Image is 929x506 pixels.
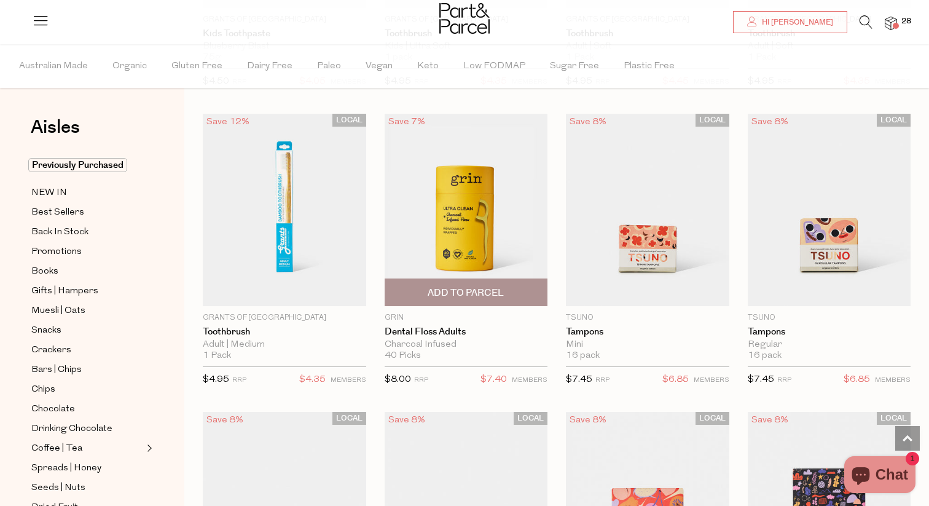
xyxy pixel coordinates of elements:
[748,326,911,338] a: Tampons
[31,342,143,358] a: Crackers
[550,45,599,88] span: Sugar Free
[566,339,729,350] div: Mini
[31,224,143,240] a: Back In Stock
[366,45,393,88] span: Vegan
[566,114,610,130] div: Save 8%
[480,372,507,388] span: $7.40
[203,339,366,350] div: Adult | Medium
[31,323,143,338] a: Snacks
[31,185,143,200] a: NEW IN
[31,304,85,318] span: Muesli | Oats
[748,114,911,306] img: Tampons
[841,456,919,496] inbox-online-store-chat: Shopify online store chat
[31,283,143,299] a: Gifts | Hampers
[31,422,112,437] span: Drinking Chocolate
[31,382,143,397] a: Chips
[317,45,341,88] span: Paleo
[696,114,729,127] span: LOCAL
[748,350,782,362] span: 16 pack
[31,401,143,417] a: Chocolate
[31,480,143,496] a: Seeds | Nuts
[624,45,675,88] span: Plastic Free
[566,350,600,362] span: 16 pack
[203,350,231,362] span: 1 Pack
[31,205,143,220] a: Best Sellers
[696,412,729,425] span: LOCAL
[662,372,689,388] span: $6.85
[31,402,75,417] span: Chocolate
[28,158,127,172] span: Previously Purchased
[31,343,71,358] span: Crackers
[414,377,428,384] small: RRP
[144,441,152,456] button: Expand/Collapse Coffee | Tea
[31,245,82,259] span: Promotions
[19,45,88,88] span: Australian Made
[875,377,911,384] small: MEMBERS
[566,412,610,429] div: Save 8%
[31,461,101,476] span: Spreads | Honey
[232,377,246,384] small: RRP
[385,339,548,350] div: Charcoal Infused
[331,377,366,384] small: MEMBERS
[203,375,229,384] span: $4.95
[31,186,67,200] span: NEW IN
[694,377,729,384] small: MEMBERS
[417,45,439,88] span: Keto
[748,375,774,384] span: $7.45
[566,375,592,384] span: $7.45
[877,114,911,127] span: LOCAL
[31,481,85,496] span: Seeds | Nuts
[877,412,911,425] span: LOCAL
[885,17,897,30] a: 28
[31,158,143,173] a: Previously Purchased
[512,377,547,384] small: MEMBERS
[299,372,326,388] span: $4.35
[203,114,366,306] img: Toothbrush
[31,284,98,299] span: Gifts | Hampers
[31,382,55,397] span: Chips
[844,372,870,388] span: $6.85
[31,118,80,149] a: Aisles
[31,461,143,476] a: Spreads | Honey
[31,225,88,240] span: Back In Stock
[31,421,143,437] a: Drinking Chocolate
[31,205,84,220] span: Best Sellers
[332,412,366,425] span: LOCAL
[428,287,504,299] span: Add To Parcel
[566,312,729,323] p: Tsuno
[777,377,791,384] small: RRP
[748,339,911,350] div: Regular
[31,441,82,456] span: Coffee | Tea
[385,375,411,384] span: $8.00
[203,114,253,130] div: Save 12%
[463,45,525,88] span: Low FODMAP
[31,264,143,279] a: Books
[748,412,792,429] div: Save 8%
[31,441,143,456] a: Coffee | Tea
[748,114,792,130] div: Save 8%
[566,114,729,306] img: Tampons
[385,412,429,429] div: Save 8%
[31,363,82,378] span: Bars | Chips
[203,412,247,429] div: Save 8%
[385,279,548,306] button: Add To Parcel
[203,312,366,323] p: Grants of [GEOGRAPHIC_DATA]
[385,114,429,130] div: Save 7%
[31,264,58,279] span: Books
[898,16,914,27] span: 28
[385,350,421,362] span: 40 Picks
[31,114,80,141] span: Aisles
[733,11,847,33] a: Hi [PERSON_NAME]
[171,45,222,88] span: Gluten Free
[203,326,366,338] a: Toothbrush
[31,244,143,259] a: Promotions
[566,326,729,338] a: Tampons
[385,312,548,323] p: Grin
[332,114,366,127] span: LOCAL
[748,312,911,323] p: Tsuno
[514,412,547,425] span: LOCAL
[247,45,292,88] span: Dairy Free
[31,323,61,338] span: Snacks
[31,303,143,318] a: Muesli | Oats
[439,3,490,34] img: Part&Parcel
